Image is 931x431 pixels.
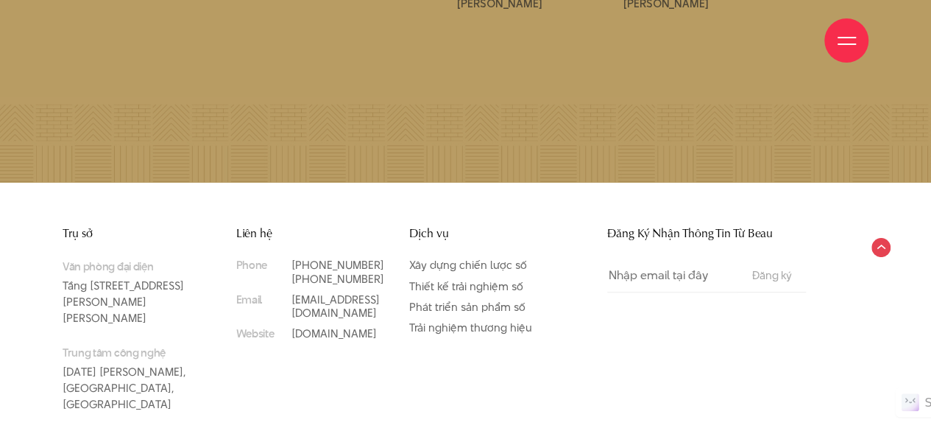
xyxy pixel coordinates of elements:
a: Thiết kế trải nghiệm số [409,278,523,294]
a: [EMAIL_ADDRESS][DOMAIN_NAME] [291,292,380,320]
input: Đăng ký [748,270,796,281]
h3: Trụ sở [63,227,199,241]
small: Văn phòng đại diện [63,259,199,274]
a: [DOMAIN_NAME] [291,326,377,341]
a: Xây dựng chiến lược số [409,257,527,273]
h3: Liên hệ [236,227,373,241]
small: Website [236,327,275,340]
small: Trung tâm công nghệ [63,345,199,360]
small: Phone [236,259,267,272]
input: Nhập email tại đây [607,259,737,292]
a: Phát triển sản phẩm số [409,299,525,315]
a: Trải nghiệm thương hiệu [409,320,532,335]
h3: Dịch vụ [409,227,546,241]
p: [DATE] [PERSON_NAME], [GEOGRAPHIC_DATA], [GEOGRAPHIC_DATA] [63,345,199,412]
a: [PHONE_NUMBER] [291,257,384,273]
small: Email [236,293,262,306]
a: [PHONE_NUMBER] [291,271,384,287]
h3: Đăng Ký Nhận Thông Tin Từ Beau [607,227,806,241]
p: Tầng [STREET_ADDRESS][PERSON_NAME][PERSON_NAME] [63,259,199,326]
